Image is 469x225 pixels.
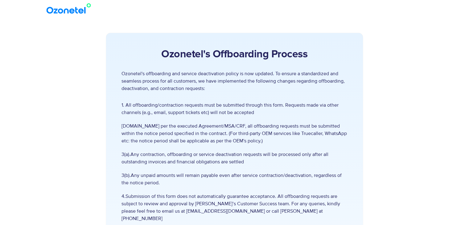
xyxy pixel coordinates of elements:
[121,70,348,92] p: Ozonetel's offboarding and service deactivation policy is now updated. To ensure a standardized a...
[121,193,348,222] span: 4.Submission of this form does not automatically guarantee acceptance. All offboarding requests a...
[121,48,348,61] h2: Ozonetel's Offboarding Process
[121,101,348,116] span: 1. All offboarding/contraction requests must be submitted through this form. Requests made via ot...
[121,151,348,166] span: 3(a).Any contraction, offboarding or service deactivation requests will be processed only after a...
[121,122,348,145] span: [DOMAIN_NAME] per the executed Agreement/MSA/CRF, all offboarding requests must be submitted with...
[121,172,348,186] span: 3(b).Any unpaid amounts will remain payable even after service contraction/deactivation, regardle...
